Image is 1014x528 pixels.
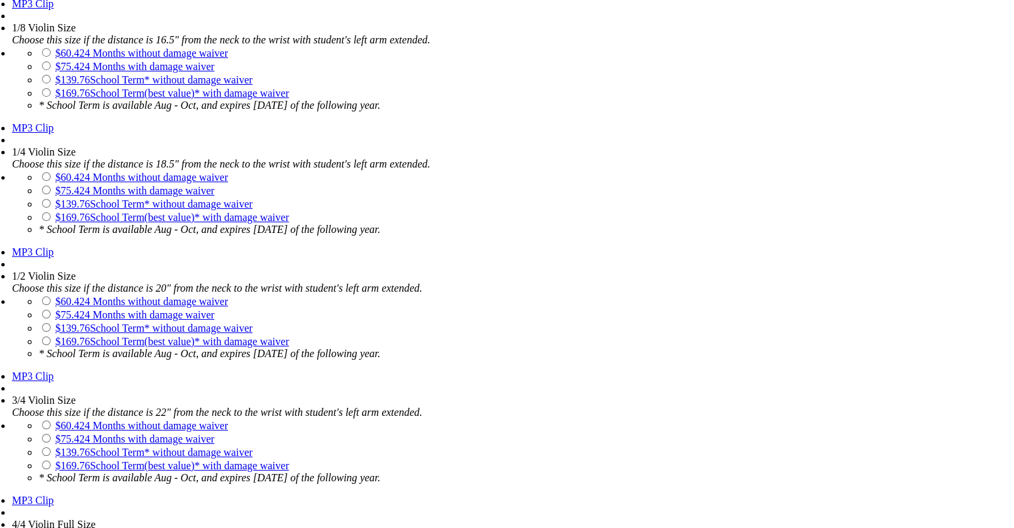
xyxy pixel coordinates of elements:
span: $139.76 [55,322,90,334]
div: 1/8 Violin Size [12,22,797,34]
span: $75.42 [55,433,85,445]
span: $60.42 [55,47,85,59]
em: Choose this size if the distance is 20" from the neck to the wrist with student's left arm extended. [12,282,422,294]
span: $75.42 [55,309,85,320]
a: $139.76School Term* without damage waiver [55,74,253,85]
a: $75.424 Months with damage waiver [55,433,215,445]
a: $75.424 Months with damage waiver [55,61,215,72]
a: MP3 Clip [12,122,54,134]
a: $169.76School Term(best value)* with damage waiver [55,212,289,223]
a: $139.76School Term* without damage waiver [55,447,253,458]
a: $60.424 Months without damage waiver [55,296,228,307]
em: Choose this size if the distance is 22" from the neck to the wrist with student's left arm extended. [12,407,422,418]
a: $60.424 Months without damage waiver [55,47,228,59]
span: $60.42 [55,296,85,307]
em: Choose this size if the distance is 16.5" from the neck to the wrist with student's left arm exte... [12,34,430,45]
a: $75.424 Months with damage waiver [55,185,215,196]
a: $169.76School Term(best value)* with damage waiver [55,336,289,347]
em: * School Term is available Aug - Oct, and expires [DATE] of the following year. [39,224,381,235]
a: $139.76School Term* without damage waiver [55,322,253,334]
a: $169.76School Term(best value)* with damage waiver [55,87,289,99]
a: $169.76School Term(best value)* with damage waiver [55,460,289,471]
span: $169.76 [55,460,90,471]
span: $169.76 [55,87,90,99]
em: * School Term is available Aug - Oct, and expires [DATE] of the following year. [39,472,381,483]
div: 3/4 Violin Size [12,394,797,407]
span: $75.42 [55,61,85,72]
span: $139.76 [55,198,90,210]
em: Choose this size if the distance is 18.5" from the neck to the wrist with student's left arm exte... [12,158,430,170]
span: $139.76 [55,74,90,85]
a: $139.76School Term* without damage waiver [55,198,253,210]
a: $60.424 Months without damage waiver [55,172,228,183]
div: 1/2 Violin Size [12,270,797,282]
span: $139.76 [55,447,90,458]
div: 1/4 Violin Size [12,146,797,158]
em: * School Term is available Aug - Oct, and expires [DATE] of the following year. [39,99,381,111]
a: MP3 Clip [12,246,54,258]
a: $60.424 Months without damage waiver [55,420,228,431]
em: * School Term is available Aug - Oct, and expires [DATE] of the following year. [39,348,381,359]
span: $169.76 [55,212,90,223]
span: $60.42 [55,172,85,183]
span: $169.76 [55,336,90,347]
a: MP3 Clip [12,370,54,382]
a: MP3 Clip [12,495,54,506]
a: $75.424 Months with damage waiver [55,309,215,320]
span: $75.42 [55,185,85,196]
span: $60.42 [55,420,85,431]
